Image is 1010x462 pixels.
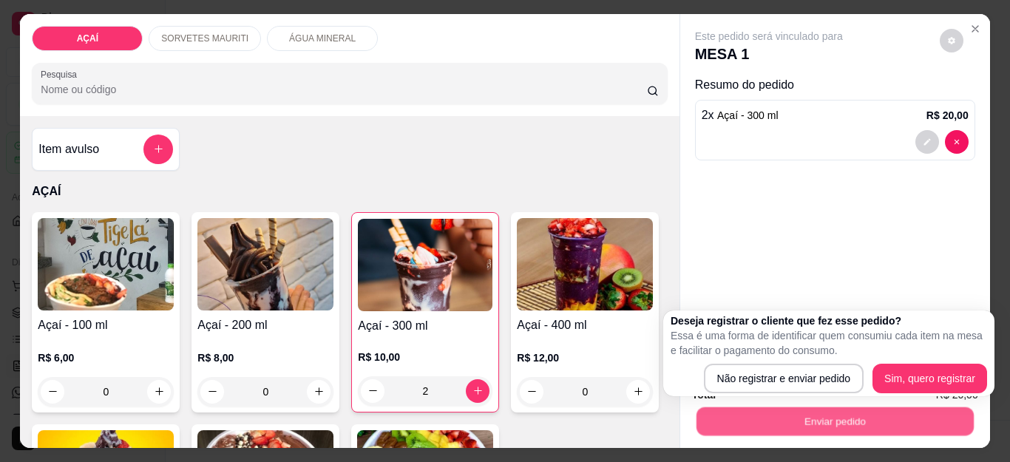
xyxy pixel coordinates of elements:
[695,76,975,94] p: Resumo do pedido
[671,313,987,328] h2: Deseja registrar o cliente que fez esse pedido?
[197,350,333,365] p: R$ 8,00
[38,350,174,365] p: R$ 6,00
[38,316,174,334] h4: Açaí - 100 ml
[695,44,843,64] p: MESA 1
[671,328,987,358] p: Essa é uma forma de identificar quem consumiu cada item na mesa e facilitar o pagamento do consumo.
[945,130,969,154] button: decrease-product-quantity
[517,218,653,310] img: product-image
[197,218,333,310] img: product-image
[289,33,356,44] p: ÁGUA MINERAL
[41,68,82,81] label: Pesquisa
[161,33,248,44] p: SORVETES MAURITI
[41,82,647,97] input: Pesquisa
[197,316,333,334] h4: Açaí - 200 ml
[696,407,973,436] button: Enviar pedido
[38,218,174,310] img: product-image
[38,140,99,158] h4: Item avulso
[517,316,653,334] h4: Açaí - 400 ml
[872,364,987,393] button: Sim, quero registrar
[963,17,987,41] button: Close
[358,219,492,311] img: product-image
[703,364,864,393] button: Não registrar e enviar pedido
[517,350,653,365] p: R$ 12,00
[32,183,667,200] p: AÇAÍ
[717,109,778,121] span: Açaí - 300 ml
[358,350,492,364] p: R$ 10,00
[143,135,173,164] button: add-separate-item
[926,108,969,123] p: R$ 20,00
[915,130,939,154] button: decrease-product-quantity
[77,33,98,44] p: AÇAÍ
[358,317,492,335] h4: Açaí - 300 ml
[702,106,779,124] p: 2 x
[695,29,843,44] p: Este pedido será vinculado para
[940,29,963,52] button: decrease-product-quantity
